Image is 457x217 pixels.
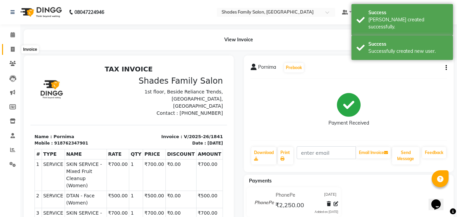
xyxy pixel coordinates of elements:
[76,97,99,128] td: ₹700.00
[275,201,304,211] span: ₹2,250.00
[4,87,12,97] th: #
[368,16,448,30] div: Bill created successfully.
[368,41,448,48] div: Success
[36,147,75,176] span: SKIN SERVICE - Mixed Fruit Cleanup (Women)
[162,78,176,84] div: Date :
[102,47,193,55] p: Contact : [PHONE_NUMBER]
[368,48,448,55] div: Successfully created new user.
[11,97,34,128] td: SERVICE
[11,128,34,146] td: SERVICE
[429,190,450,210] iframe: chat widget
[99,87,113,97] th: QTY
[102,26,193,47] p: 1st floor, Beside Reliance Trends, [GEOGRAPHIC_DATA], [GEOGRAPHIC_DATA]
[76,146,99,177] td: ₹700.00
[113,146,135,177] td: ₹700.00
[166,97,192,128] td: ₹700.00
[297,146,356,159] input: enter email
[4,146,12,177] td: 3
[249,178,272,184] span: Payments
[99,128,113,146] td: 1
[356,147,391,158] button: Email Invoice
[135,146,166,177] td: ₹0.00
[76,87,99,97] th: RATE
[21,45,39,53] div: Invoice
[102,14,193,23] h3: Shades Family Salon
[11,146,34,177] td: SERVICE
[168,197,197,204] div: ₹2,250.00
[74,3,104,22] b: 08047224946
[113,128,135,146] td: ₹500.00
[113,97,135,128] td: ₹700.00
[4,71,94,78] p: Name : Pornima
[17,3,64,22] img: logo
[166,128,192,146] td: ₹500.00
[113,177,135,194] td: ₹350.00
[24,29,454,50] div: View Invoice
[11,87,34,97] th: TYPE
[36,179,75,193] span: DTAN - Face Raaga(Men)
[4,3,192,11] h2: TAX INVOICE
[315,210,338,214] div: Added on [DATE]
[113,87,135,97] th: PRICE
[34,87,76,97] th: NAME
[11,177,34,194] td: SERVICE
[168,204,197,212] div: ₹2,122.65
[102,71,193,78] p: Invoice : V/2025-26/1841
[99,177,113,194] td: 1
[166,177,192,194] td: ₹350.00
[422,147,446,158] a: Feedback
[24,78,58,84] div: 918762347901
[278,147,293,165] a: Print
[135,177,166,194] td: ₹0.00
[76,177,99,194] td: ₹350.00
[328,120,369,127] div: Payment Received
[166,87,192,97] th: AMOUNT
[4,177,12,194] td: 4
[258,64,276,73] span: Pornima
[4,97,12,128] td: 1
[135,87,166,97] th: DISCOUNT
[140,204,168,212] div: NET
[284,63,304,72] button: Prebook
[36,99,75,127] span: SKIN SERVICE - Mixed Fruit Cleanup (Women)
[76,128,99,146] td: ₹500.00
[276,192,295,199] span: PhonePe
[368,9,448,16] div: Success
[99,97,113,128] td: 1
[4,128,12,146] td: 2
[166,146,192,177] td: ₹700.00
[99,146,113,177] td: 1
[4,78,22,84] div: Mobile :
[392,147,419,165] button: Send Message
[135,128,166,146] td: ₹0.00
[251,147,276,165] a: Download
[140,197,168,204] div: SUBTOTAL
[324,192,337,199] span: [DATE]
[177,78,192,84] div: [DATE]
[135,97,166,128] td: ₹0.00
[36,130,75,144] span: DTAN - Face (Women)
